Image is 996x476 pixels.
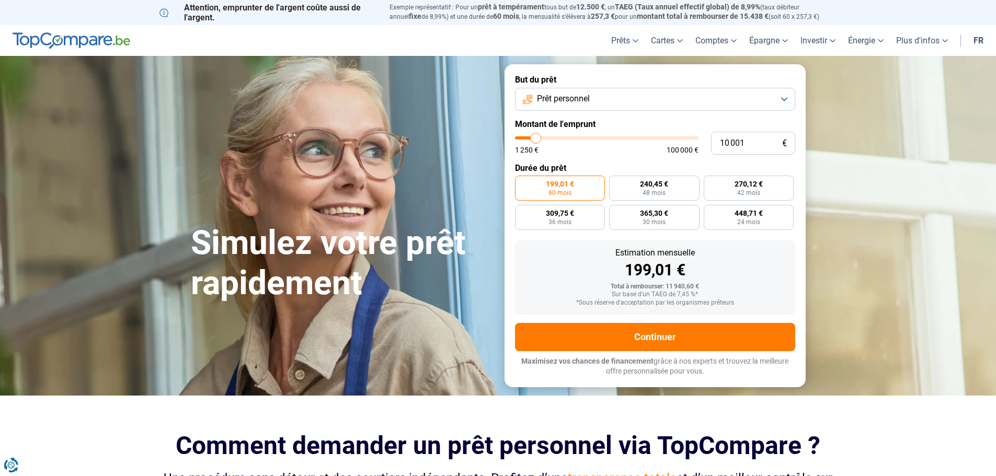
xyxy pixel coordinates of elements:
[576,3,605,11] span: 12.500 €
[546,210,574,217] span: 309,75 €
[523,249,787,257] div: Estimation mensuelle
[159,3,377,22] p: Attention, emprunter de l'argent coûte aussi de l'argent.
[890,25,954,56] a: Plus d'infos
[523,291,787,298] div: Sur base d'un TAEG de 7,45 %*
[743,25,794,56] a: Épargne
[782,139,787,148] span: €
[640,210,668,217] span: 365,30 €
[591,12,615,20] span: 257,3 €
[737,219,760,225] span: 24 mois
[515,163,795,173] label: Durée du prêt
[735,210,763,217] span: 448,71 €
[615,3,760,11] span: TAEG (Taux annuel effectif global) de 8,99%
[643,219,666,225] span: 30 mois
[191,223,492,304] h1: Simulez votre prêt rapidement
[390,3,837,21] p: Exemple représentatif : Pour un tous but de , un (taux débiteur annuel de 8,99%) et une durée de ...
[548,190,571,196] span: 60 mois
[478,3,544,11] span: prêt à tempérament
[515,356,795,377] p: grâce à nos experts et trouvez la meilleure offre personnalisée pour vous.
[640,180,668,188] span: 240,45 €
[523,283,787,291] div: Total à rembourser: 11 940,60 €
[515,88,795,111] button: Prêt personnel
[515,119,795,129] label: Montant de l'emprunt
[537,93,590,105] span: Prêt personnel
[794,25,842,56] a: Investir
[667,146,699,154] span: 100 000 €
[515,75,795,85] label: But du prêt
[737,190,760,196] span: 42 mois
[493,12,519,20] span: 60 mois
[605,25,645,56] a: Prêts
[842,25,890,56] a: Énergie
[515,323,795,351] button: Continuer
[523,262,787,278] div: 199,01 €
[515,146,539,154] span: 1 250 €
[689,25,743,56] a: Comptes
[409,12,421,20] span: fixe
[735,180,763,188] span: 270,12 €
[546,180,574,188] span: 199,01 €
[967,25,990,56] a: fr
[548,219,571,225] span: 36 mois
[159,431,837,460] h2: Comment demander un prêt personnel via TopCompare ?
[645,25,689,56] a: Cartes
[523,299,787,307] div: *Sous réserve d'acceptation par les organismes prêteurs
[643,190,666,196] span: 48 mois
[637,12,769,20] span: montant total à rembourser de 15.438 €
[13,32,130,49] img: TopCompare
[521,357,654,365] span: Maximisez vos chances de financement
